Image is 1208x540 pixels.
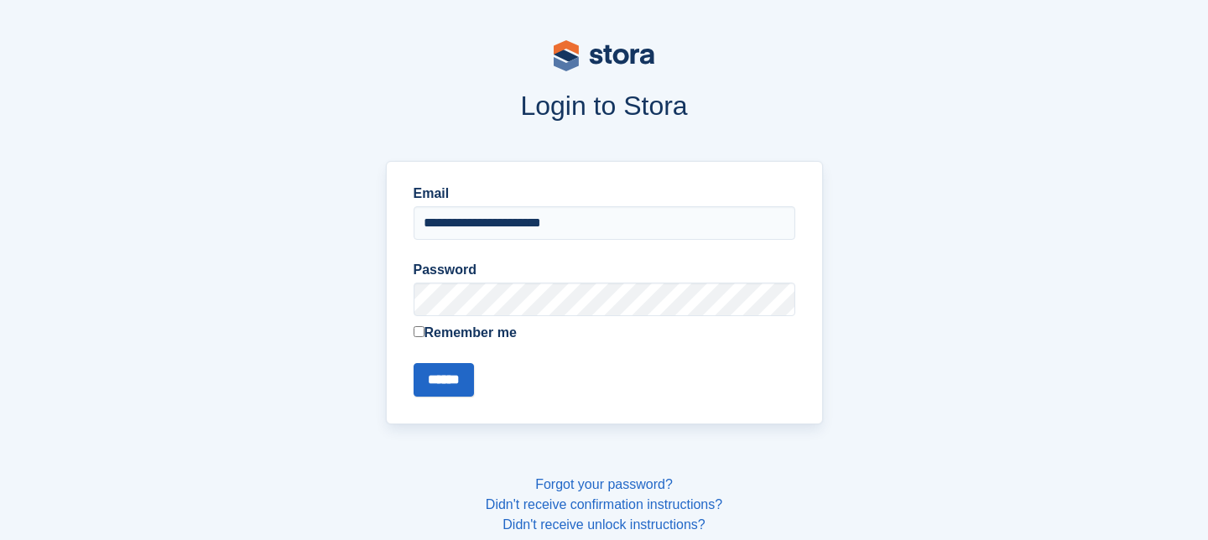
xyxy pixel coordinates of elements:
input: Remember me [414,326,424,337]
h1: Login to Stora [65,91,1143,121]
a: Didn't receive confirmation instructions? [486,497,722,511]
label: Password [414,260,795,280]
a: Didn't receive unlock instructions? [502,517,705,532]
label: Email [414,184,795,204]
a: Forgot your password? [535,477,673,491]
img: stora-logo-53a41332b3708ae10de48c4981b4e9114cc0af31d8433b30ea865607fb682f29.svg [554,40,654,71]
label: Remember me [414,323,795,343]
